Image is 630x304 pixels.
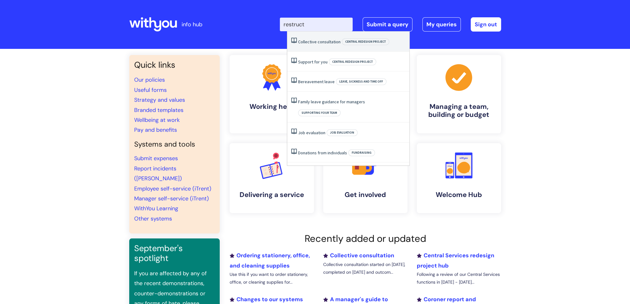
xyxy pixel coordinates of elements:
span: Leave, sickness and time off [336,78,386,85]
a: Wellbeing at work [134,116,180,124]
a: Family leave guidance for managers [298,99,365,105]
a: Working here [230,55,314,133]
p: Use this if you want to order stationery, office, or cleaning supplies for... [230,271,314,286]
a: Branded templates [134,106,183,114]
a: Central Services redesign project hub [416,252,494,269]
h4: Systems and tools [134,140,215,149]
span: Central redesign project [342,38,389,45]
h4: Working here [235,103,309,111]
a: WithYou Learning [134,205,178,212]
a: Job evaluation [298,130,325,135]
p: info hub [182,19,202,29]
input: Search [280,18,353,31]
h2: Recently added or updated [230,233,501,244]
a: Employee self-service (iTrent) [134,185,211,192]
span: Fundraising [348,149,375,156]
h3: September's spotlight [134,243,215,263]
a: Report incidents ([PERSON_NAME]) [134,165,182,182]
a: Delivering a service [230,143,314,213]
a: Collective consultation [323,252,394,259]
a: Sign out [471,17,501,32]
a: Support for you [298,59,328,65]
a: Welcome Hub [417,143,501,213]
a: Our policies [134,76,165,83]
a: Submit a query [363,17,412,32]
p: Following a review of our Central Services functions in [DATE] - [DATE]... [416,271,501,286]
a: Ordering stationery, office, and cleaning supplies [230,252,310,269]
a: Manager self-service (iTrent) [134,195,209,202]
a: Pay and benefits [134,126,177,134]
a: Other systems [134,215,172,222]
a: Submit expenses [134,155,178,162]
p: Collective consultation started on [DATE], completed on [DATE] and outcom... [323,261,407,276]
span: Job evaluation [327,129,358,136]
div: | - [280,17,501,32]
h4: Get involved [328,191,403,199]
h4: Managing a team, building or budget [422,103,496,119]
a: Changes to our systems [230,296,303,303]
a: My queries [422,17,461,32]
h4: Delivering a service [235,191,309,199]
a: Get involved [323,143,408,213]
a: Strategy and values [134,96,185,104]
span: Central redesign project [329,58,376,65]
h4: Welcome Hub [422,191,496,199]
span: Supporting your team [298,109,341,116]
h3: Quick links [134,60,215,70]
a: Bereavement leave [298,79,335,84]
a: Useful forms [134,86,167,94]
a: Donations from individuals [298,150,347,156]
a: Managing a team, building or budget [417,55,501,133]
a: Collective consultation [298,39,341,45]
